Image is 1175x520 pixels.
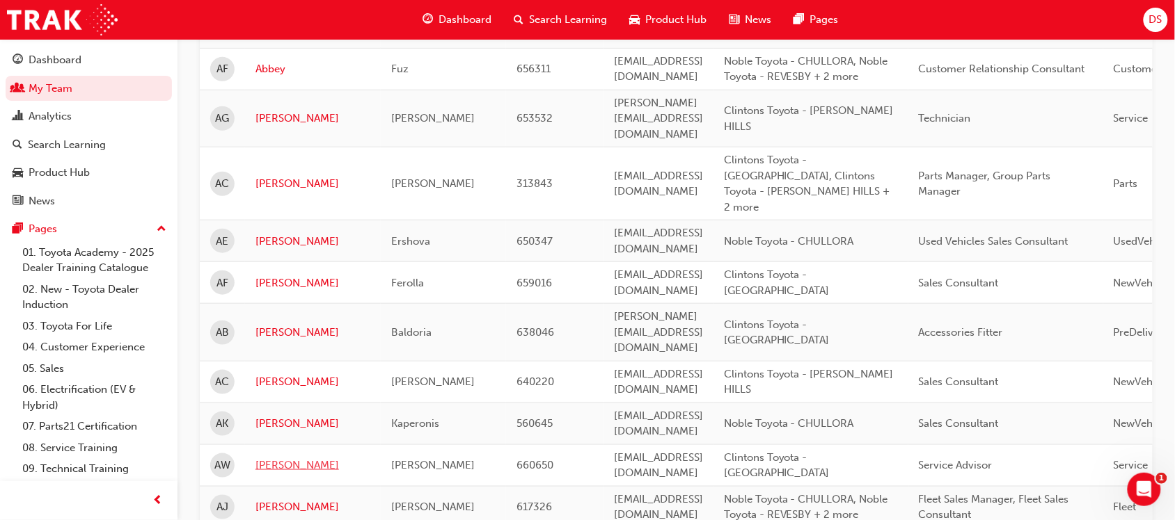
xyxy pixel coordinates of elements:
[6,216,172,242] button: Pages
[391,375,475,388] span: [PERSON_NAME]
[255,325,370,341] a: [PERSON_NAME]
[17,416,172,437] a: 07. Parts21 Certification
[503,6,619,34] a: search-iconSearch Learning
[919,417,999,430] span: Sales Consultant
[919,326,1003,339] span: Accessories Fitter
[919,63,1085,75] span: Customer Relationship Consultant
[724,451,830,480] span: Clintons Toyota - [GEOGRAPHIC_DATA]
[6,76,172,101] a: My Team
[17,379,172,416] a: 06. Electrification (EV & Hybrid)
[255,61,370,77] a: Abbey
[13,195,23,208] span: news-icon
[216,275,228,291] span: AF
[1114,177,1138,190] span: Parts
[216,499,228,515] span: AJ
[214,457,230,473] span: AW
[29,108,72,124] div: Analytics
[530,12,608,28] span: Search Learning
[6,188,172,214] a: News
[614,227,703,255] span: [EMAIL_ADDRESS][DOMAIN_NAME]
[516,177,553,190] span: 313843
[1114,459,1149,471] span: Service
[724,154,890,213] span: Clintons Toyota - [GEOGRAPHIC_DATA], Clintons Toyota - [PERSON_NAME] HILLS + 2 more
[516,277,552,289] span: 659016
[794,11,805,29] span: pages-icon
[391,63,409,75] span: Fuz
[1128,473,1161,506] iframe: Intercom live chat
[724,235,854,247] span: Noble Toyota - CHULLORA
[391,501,475,513] span: [PERSON_NAME]
[919,375,999,388] span: Sales Consultant
[17,336,172,358] a: 04. Customer Experience
[516,63,551,75] span: 656311
[614,368,703,396] span: [EMAIL_ADDRESS][DOMAIN_NAME]
[1114,277,1175,289] span: NewVehicles
[516,235,553,247] span: 650347
[17,279,172,316] a: 02. New - Toyota Dealer Induction
[255,457,370,473] a: [PERSON_NAME]
[516,112,553,124] span: 653532
[724,318,830,347] span: Clintons Toyota - [GEOGRAPHIC_DATA]
[630,11,640,29] span: car-icon
[255,176,370,192] a: [PERSON_NAME]
[1114,326,1169,339] span: PreDelivery
[810,12,839,28] span: Pages
[724,55,888,83] span: Noble Toyota - CHULLORA, Noble Toyota - REVESBY + 2 more
[6,47,172,73] a: Dashboard
[516,501,552,513] span: 617326
[13,54,23,67] span: guage-icon
[1114,375,1175,388] span: NewVehicles
[919,277,999,289] span: Sales Consultant
[614,310,703,354] span: [PERSON_NAME][EMAIL_ADDRESS][DOMAIN_NAME]
[646,12,707,28] span: Product Hub
[439,12,492,28] span: Dashboard
[28,137,106,153] div: Search Learning
[13,83,23,95] span: people-icon
[255,275,370,291] a: [PERSON_NAME]
[153,492,164,510] span: prev-icon
[255,111,370,127] a: [PERSON_NAME]
[1114,112,1149,124] span: Service
[17,358,172,380] a: 05. Sales
[216,416,229,432] span: AK
[516,326,554,339] span: 638046
[412,6,503,34] a: guage-iconDashboard
[919,235,1068,247] span: Used Vehicles Sales Consultant
[614,409,703,438] span: [EMAIL_ADDRESS][DOMAIN_NAME]
[17,458,172,480] a: 09. Technical Training
[391,277,424,289] span: Ferolla
[17,316,172,337] a: 03. Toyota For Life
[391,417,439,430] span: Kaperonis
[614,170,703,198] span: [EMAIL_ADDRESS][DOMAIN_NAME]
[255,234,370,250] a: [PERSON_NAME]
[516,375,554,388] span: 640220
[1156,473,1167,484] span: 1
[255,416,370,432] a: [PERSON_NAME]
[13,223,23,236] span: pages-icon
[718,6,783,34] a: news-iconNews
[13,111,23,123] span: chart-icon
[724,368,894,396] span: Clintons Toyota - [PERSON_NAME] HILLS
[391,459,475,471] span: [PERSON_NAME]
[614,268,703,297] span: [EMAIL_ADDRESS][DOMAIN_NAME]
[1114,501,1137,513] span: Fleet
[614,451,703,480] span: [EMAIL_ADDRESS][DOMAIN_NAME]
[13,139,22,152] span: search-icon
[514,11,524,29] span: search-icon
[255,374,370,390] a: [PERSON_NAME]
[157,220,166,238] span: up-icon
[1149,12,1162,28] span: DS
[216,176,230,192] span: AC
[216,325,229,341] span: AB
[17,242,172,279] a: 01. Toyota Academy - 2025 Dealer Training Catalogue
[614,97,703,140] span: [PERSON_NAME][EMAIL_ADDRESS][DOMAIN_NAME]
[1114,417,1175,430] span: NewVehicles
[7,4,118,35] img: Trak
[29,52,81,68] div: Dashboard
[724,268,830,297] span: Clintons Toyota - [GEOGRAPHIC_DATA]
[216,61,228,77] span: AF
[423,11,434,29] span: guage-icon
[724,104,894,133] span: Clintons Toyota - [PERSON_NAME] HILLS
